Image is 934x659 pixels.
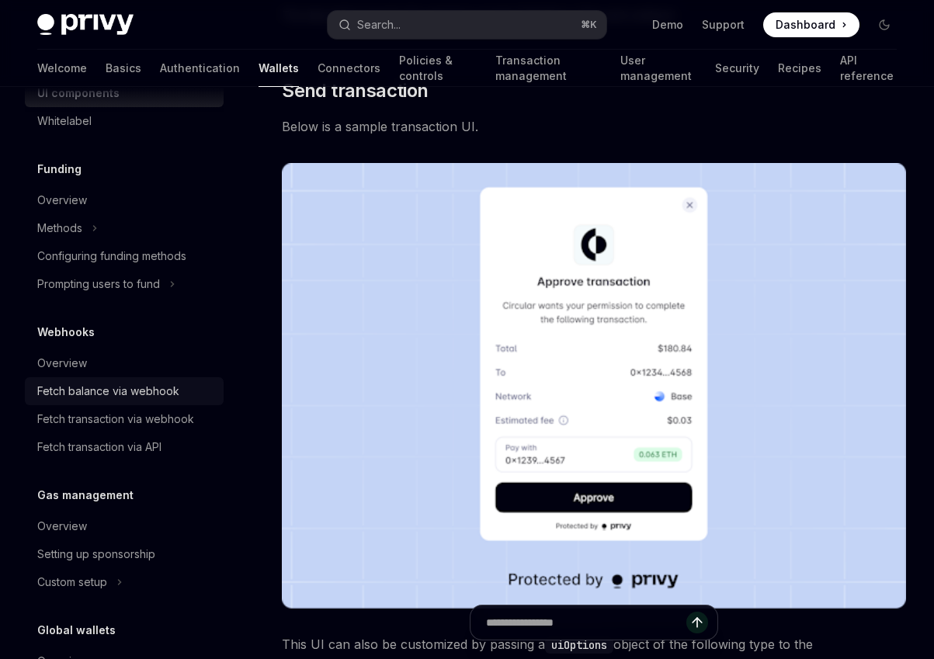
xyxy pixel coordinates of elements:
[620,50,696,87] a: User management
[37,354,87,373] div: Overview
[160,50,240,87] a: Authentication
[872,12,897,37] button: Toggle dark mode
[37,112,92,130] div: Whitelabel
[37,275,160,293] div: Prompting users to fund
[37,545,155,564] div: Setting up sponsorship
[702,17,745,33] a: Support
[37,160,82,179] h5: Funding
[715,50,759,87] a: Security
[37,517,87,536] div: Overview
[37,438,161,456] div: Fetch transaction via API
[25,433,224,461] a: Fetch transaction via API
[778,50,821,87] a: Recipes
[37,247,186,265] div: Configuring funding methods
[25,186,224,214] a: Overview
[840,50,897,87] a: API reference
[37,382,179,401] div: Fetch balance via webhook
[399,50,477,87] a: Policies & controls
[686,612,708,633] button: Send message
[106,50,141,87] a: Basics
[495,50,602,87] a: Transaction management
[25,377,224,405] a: Fetch balance via webhook
[37,486,134,505] h5: Gas management
[581,19,597,31] span: ⌘ K
[282,78,428,103] span: Send transaction
[282,116,906,137] span: Below is a sample transaction UI.
[37,573,107,591] div: Custom setup
[776,17,835,33] span: Dashboard
[763,12,859,37] a: Dashboard
[259,50,299,87] a: Wallets
[25,242,224,270] a: Configuring funding methods
[37,621,116,640] h5: Global wallets
[25,107,224,135] a: Whitelabel
[25,512,224,540] a: Overview
[37,14,134,36] img: dark logo
[357,16,401,34] div: Search...
[37,323,95,342] h5: Webhooks
[25,405,224,433] a: Fetch transaction via webhook
[37,50,87,87] a: Welcome
[652,17,683,33] a: Demo
[282,162,906,608] img: images/Trans.png
[37,410,194,428] div: Fetch transaction via webhook
[37,219,82,238] div: Methods
[25,540,224,568] a: Setting up sponsorship
[318,50,380,87] a: Connectors
[328,11,606,39] button: Search...⌘K
[25,349,224,377] a: Overview
[37,191,87,210] div: Overview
